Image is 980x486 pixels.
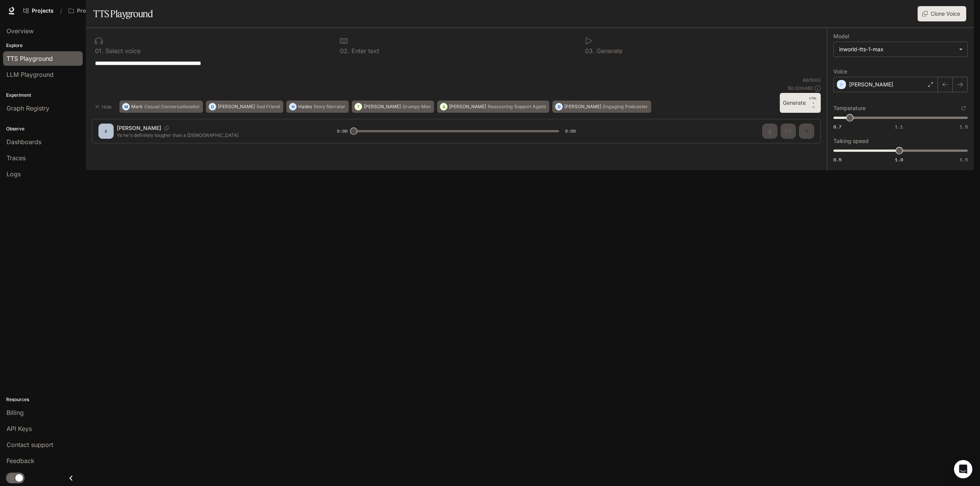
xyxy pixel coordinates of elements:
button: T[PERSON_NAME]Grumpy Man [352,101,434,113]
div: A [440,101,447,113]
p: Hades [298,104,312,109]
div: D [555,101,562,113]
span: Projects [32,8,54,14]
p: Voice [833,69,847,74]
div: inworld-tts-1-max [834,42,967,57]
p: 0 3 . [585,48,595,54]
h1: TTS Playground [93,6,153,21]
p: Story Narrator [314,104,345,109]
p: [PERSON_NAME] [564,104,601,109]
span: 1.0 [895,156,903,163]
p: Talking speed [833,138,869,144]
p: Reassuring Support Agent [488,104,546,109]
p: 0 1 . [95,48,103,54]
span: 0.7 [833,124,841,130]
button: A[PERSON_NAME]Reassuring Support Agent [437,101,549,113]
span: 1.5 [960,156,968,163]
div: H [289,101,296,113]
button: D[PERSON_NAME]Engaging Podcaster [552,101,651,113]
p: Project [PERSON_NAME] [77,8,120,14]
p: ⏎ [809,96,818,110]
button: Open workspace menu [65,3,132,18]
p: [PERSON_NAME] [218,104,255,109]
p: Model [833,34,849,39]
p: $ 0.000460 [788,85,813,91]
div: M [122,101,129,113]
p: Mark [131,104,143,109]
p: 46 / 1000 [802,77,821,83]
p: Grumpy Man [402,104,431,109]
p: 0 2 . [340,48,350,54]
p: Engaging Podcaster [603,104,648,109]
p: Generate [595,48,622,54]
button: O[PERSON_NAME]Sad Friend [206,101,283,113]
p: Sad Friend [256,104,280,109]
button: Clone Voice [918,6,966,21]
p: CTRL + [809,96,818,105]
p: [PERSON_NAME] [849,81,893,88]
button: Hide [92,101,116,113]
span: 1.5 [960,124,968,130]
div: Open Intercom Messenger [954,460,972,478]
span: 1.1 [895,124,903,130]
p: [PERSON_NAME] [449,104,486,109]
span: 0.5 [833,156,841,163]
p: Select voice [103,48,140,54]
p: Enter text [350,48,379,54]
div: inworld-tts-1-max [839,46,955,53]
p: [PERSON_NAME] [364,104,401,109]
p: Casual Conversationalist [144,104,199,109]
div: O [209,101,216,113]
p: Temperature [833,106,866,111]
div: / [57,7,65,15]
div: T [355,101,362,113]
button: HHadesStory Narrator [286,101,349,113]
button: GenerateCTRL +⏎ [780,93,821,113]
button: MMarkCasual Conversationalist [119,101,203,113]
button: Reset to default [959,104,968,112]
a: Go to projects [20,3,57,18]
